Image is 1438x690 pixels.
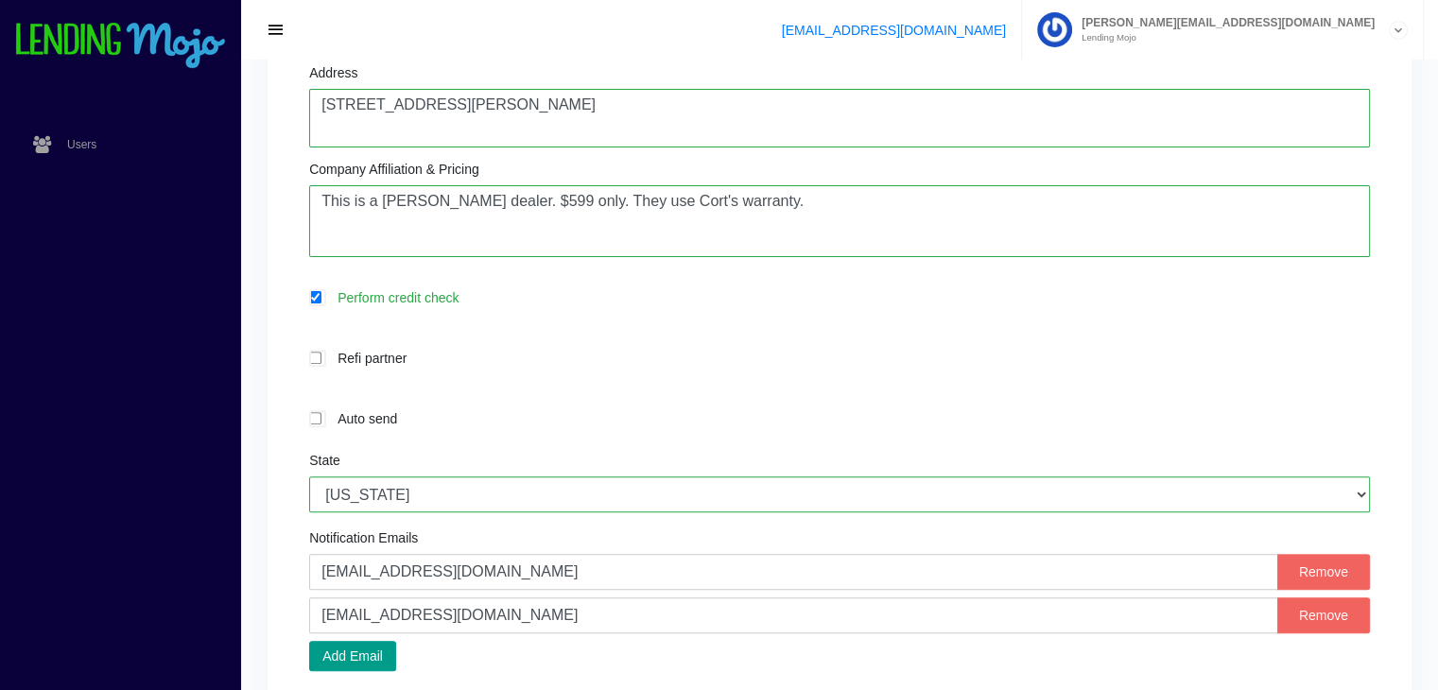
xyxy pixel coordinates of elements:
img: Profile image [1037,12,1072,47]
label: Auto send [328,407,1370,429]
label: Refi partner [328,347,1370,369]
button: Remove [1277,554,1370,590]
label: Perform credit check [328,286,1370,308]
textarea: [STREET_ADDRESS][PERSON_NAME] [309,89,1370,147]
label: Notification Emails [309,531,418,544]
span: [PERSON_NAME][EMAIL_ADDRESS][DOMAIN_NAME] [1072,17,1375,28]
img: logo-small.png [14,23,227,70]
span: Users [67,139,96,150]
small: Lending Mojo [1072,33,1375,43]
button: Add Email [309,641,396,671]
button: Remove [1277,597,1370,633]
label: State [309,454,340,467]
label: Address [309,66,357,79]
label: Company Affiliation & Pricing [309,163,479,176]
a: [EMAIL_ADDRESS][DOMAIN_NAME] [782,23,1006,38]
textarea: This is a [PERSON_NAME] dealer. $599 only. They use Cort's warranty. [309,185,1370,257]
